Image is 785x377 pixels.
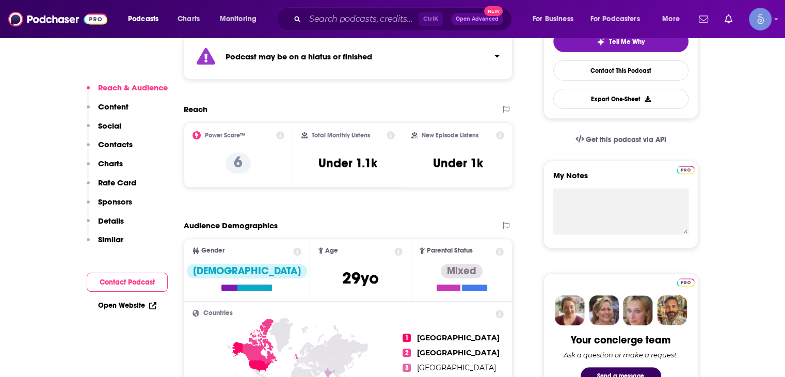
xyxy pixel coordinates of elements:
[312,132,370,139] h2: Total Monthly Listens
[98,83,168,92] p: Reach & Audience
[677,164,695,174] a: Pro website
[590,12,640,26] span: For Podcasters
[555,295,585,325] img: Sydney Profile
[553,30,688,52] button: tell me why sparkleTell Me Why
[564,351,678,359] div: Ask a question or make a request.
[584,11,655,27] button: open menu
[184,221,278,230] h2: Audience Demographics
[87,216,124,235] button: Details
[87,121,121,140] button: Social
[98,178,136,187] p: Rate Card
[553,60,688,81] a: Contact This Podcast
[325,247,338,254] span: Age
[87,139,133,159] button: Contacts
[677,278,695,287] img: Podchaser Pro
[586,135,666,144] span: Get this podcast via API
[98,216,124,226] p: Details
[657,295,687,325] img: Jon Profile
[213,11,270,27] button: open menu
[427,247,473,254] span: Parental Status
[484,6,503,16] span: New
[525,11,586,27] button: open menu
[749,8,772,30] span: Logged in as Spiral5-G1
[749,8,772,30] button: Show profile menu
[8,9,107,29] img: Podchaser - Follow, Share and Rate Podcasts
[128,12,158,26] span: Podcasts
[417,333,500,342] span: [GEOGRAPHIC_DATA]
[184,34,513,80] section: Click to expand status details
[589,295,619,325] img: Barbara Profile
[655,11,693,27] button: open menu
[87,197,132,216] button: Sponsors
[220,12,257,26] span: Monitoring
[87,83,168,102] button: Reach & Audience
[451,13,503,25] button: Open AdvancedNew
[184,104,207,114] h2: Reach
[98,197,132,207] p: Sponsors
[417,363,496,372] span: [GEOGRAPHIC_DATA]
[226,52,372,61] strong: Podcast may be on a hiatus or finished
[98,159,123,168] p: Charts
[98,301,156,310] a: Open Website
[441,264,483,278] div: Mixed
[342,268,379,288] span: 29 yo
[417,348,500,357] span: [GEOGRAPHIC_DATA]
[226,153,251,174] p: 6
[171,11,206,27] a: Charts
[403,334,411,342] span: 1
[623,295,653,325] img: Jules Profile
[597,38,605,46] img: tell me why sparkle
[571,334,670,347] div: Your concierge team
[87,234,123,254] button: Similar
[677,277,695,287] a: Pro website
[121,11,172,27] button: open menu
[318,155,377,171] h3: Under 1.1k
[305,11,419,27] input: Search podcasts, credits, & more...
[433,155,483,171] h3: Under 1k
[286,7,522,31] div: Search podcasts, credits, & more...
[87,178,136,197] button: Rate Card
[98,102,129,112] p: Content
[422,132,478,139] h2: New Episode Listens
[205,132,245,139] h2: Power Score™
[553,170,688,189] label: My Notes
[419,12,443,26] span: Ctrl K
[720,10,736,28] a: Show notifications dropdown
[98,121,121,131] p: Social
[201,247,225,254] span: Gender
[87,102,129,121] button: Content
[553,89,688,109] button: Export One-Sheet
[567,127,675,152] a: Get this podcast via API
[695,10,712,28] a: Show notifications dropdown
[403,349,411,357] span: 2
[87,159,123,178] button: Charts
[456,17,499,22] span: Open Advanced
[749,8,772,30] img: User Profile
[87,273,168,292] button: Contact Podcast
[609,38,645,46] span: Tell Me Why
[533,12,573,26] span: For Business
[98,139,133,149] p: Contacts
[662,12,680,26] span: More
[178,12,200,26] span: Charts
[98,234,123,244] p: Similar
[187,264,307,278] div: [DEMOGRAPHIC_DATA]
[403,364,411,372] span: 3
[677,166,695,174] img: Podchaser Pro
[203,310,233,317] span: Countries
